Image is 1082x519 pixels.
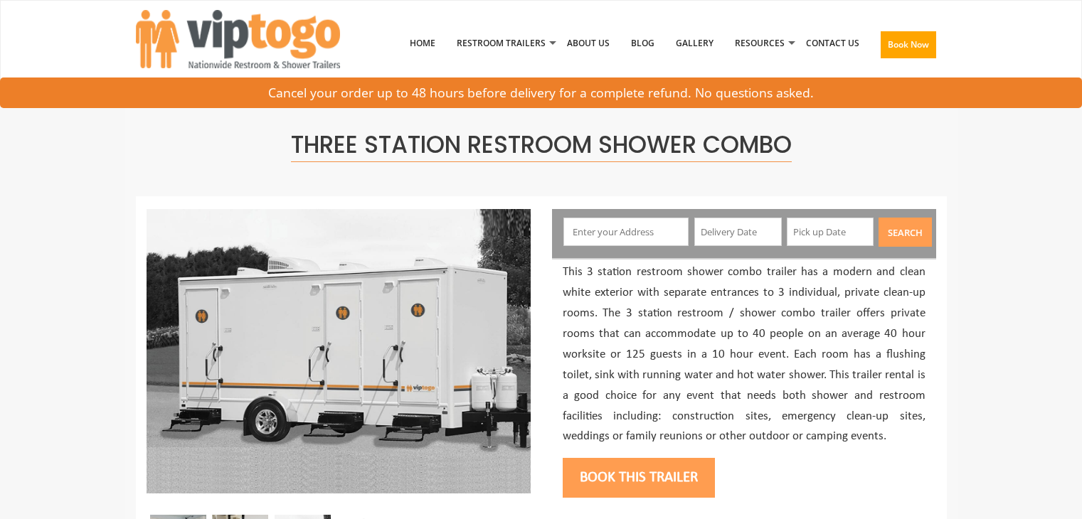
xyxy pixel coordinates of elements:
[724,6,795,80] a: Resources
[694,218,782,246] input: Delivery Date
[399,6,446,80] a: Home
[870,6,947,89] a: Book Now
[563,458,715,498] button: Book this trailer
[665,6,724,80] a: Gallery
[291,128,792,162] span: Three Station Restroom Shower Combo
[563,262,925,447] p: This 3 station restroom shower combo trailer has a modern and clean white exterior with separate ...
[563,218,689,246] input: Enter your Address
[879,218,932,247] button: Search
[147,209,531,493] img: An outside image of the 3 station shower combo trailer
[795,6,870,80] a: Contact Us
[881,31,936,58] button: Book Now
[787,218,874,246] input: Pick up Date
[556,6,620,80] a: About Us
[136,10,340,68] img: VIPTOGO
[446,6,556,80] a: Restroom Trailers
[620,6,665,80] a: Blog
